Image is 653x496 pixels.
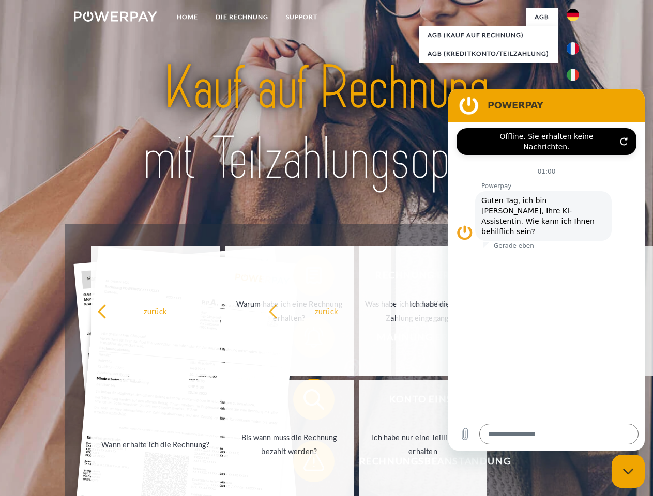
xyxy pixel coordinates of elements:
[168,8,207,26] a: Home
[97,437,214,451] div: Wann erhalte ich die Rechnung?
[419,44,558,63] a: AGB (Kreditkonto/Teilzahlung)
[277,8,326,26] a: SUPPORT
[419,26,558,44] a: AGB (Kauf auf Rechnung)
[526,8,558,26] a: agb
[97,304,214,318] div: zurück
[402,297,519,325] div: Ich habe die Rechnung bereits bezahlt
[231,430,347,458] div: Bis wann muss die Rechnung bezahlt werden?
[567,69,579,81] img: it
[231,297,347,325] div: Warum habe ich eine Rechnung erhalten?
[365,430,481,458] div: Ich habe nur eine Teillieferung erhalten
[567,42,579,55] img: fr
[74,11,157,22] img: logo-powerpay-white.svg
[207,8,277,26] a: DIE RECHNUNG
[448,89,645,451] iframe: Messaging-Fenster
[612,455,645,488] iframe: Schaltfläche zum Öffnen des Messaging-Fensters; Konversation läuft
[99,50,554,198] img: title-powerpay_de.svg
[268,304,385,318] div: zurück
[567,9,579,21] img: de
